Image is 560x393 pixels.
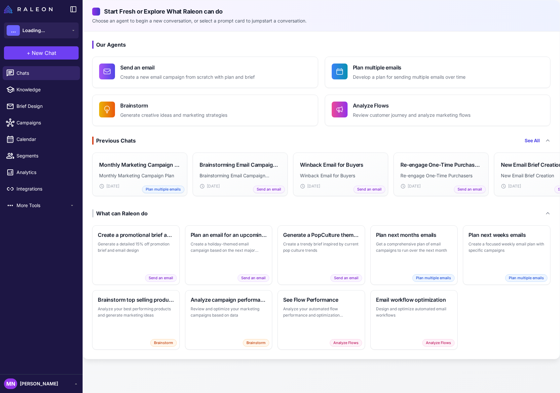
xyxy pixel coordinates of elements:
[283,296,359,304] h3: See Flow Performance
[98,306,174,319] p: Analyze your best performing products and generate marketing ideas
[185,225,273,285] button: Plan an email for an upcoming holidayCreate a holiday-themed email campaign based on the next maj...
[4,5,53,13] img: Raleon Logo
[92,41,550,49] h3: Our Agents
[505,274,547,282] span: Plan multiple emails
[17,69,75,77] span: Chats
[120,111,227,119] p: Generate creative ideas and marketing strategies
[400,161,482,169] h3: Re-engage One-Time Purchasers
[283,231,359,239] h3: Generate a PopCulture themed brief
[17,103,75,110] span: Brief Design
[92,57,318,88] button: Send an emailCreate a new email campaign from scratch with plan and brief
[17,202,69,209] span: More Tools
[468,241,545,254] p: Create a focused weekly email plan with specific campaigns
[243,339,269,347] span: Brainstorm
[17,119,75,126] span: Campaigns
[145,274,177,282] span: Send an email
[98,231,174,239] h3: Create a promotional brief and email
[370,290,458,350] button: Email workflow optimizationDesign and optimize automated email workflowsAnalyze Flows
[191,306,267,319] p: Review and optimize your marketing campaigns based on data
[92,225,180,285] button: Create a promotional brief and emailGenerate a detailed 15% off promotion brief and email designS...
[330,339,362,347] span: Analyze Flows
[454,186,486,193] span: Send an email
[99,172,180,179] p: Monthly Marketing Campaign Plan
[99,183,180,189] div: [DATE]
[238,274,269,282] span: Send an email
[17,136,75,143] span: Calendar
[99,161,180,169] h3: Monthly Marketing Campaign Plan
[3,99,80,113] a: Brief Design
[370,225,458,285] button: Plan next months emailsGet a comprehensive plan of email campaigns to run over the next monthPlan...
[150,339,177,347] span: Brainstorm
[3,182,80,196] a: Integrations
[120,73,255,81] p: Create a new email campaign from scratch with plan and brief
[400,172,482,179] p: Re-engage One-Time Purchasers
[200,172,281,179] p: Brainstorming Email Campaign Content
[353,64,466,71] h4: Plan multiple emails
[283,241,359,254] p: Create a trendy brief inspired by current pop culture trends
[3,165,80,179] a: Analytics
[92,95,318,126] button: BrainstormGenerate creative ideas and marketing strategies
[468,231,545,239] h3: Plan next weeks emails
[185,290,273,350] button: Analyze campaign performanceReview and optimize your marketing campaigns based on dataBrainstorm
[142,186,184,193] span: Plan multiple emails
[4,22,79,38] button: ...Loading...
[92,209,148,217] div: What can Raleon do
[17,86,75,93] span: Knowledge
[300,172,381,179] p: Winback Email for Buyers
[3,116,80,130] a: Campaigns
[4,5,55,13] a: Raleon Logo
[120,64,255,71] h4: Send an email
[4,378,17,389] div: MN
[525,137,540,144] a: See All
[300,183,381,189] div: [DATE]
[4,46,79,60] button: +New Chat
[376,231,452,239] h3: Plan next months emails
[17,152,75,159] span: Segments
[191,296,267,304] h3: Analyze campaign performance
[200,161,281,169] h3: Brainstorming Email Campaign Content
[92,137,136,145] div: Previous Chats
[325,57,551,88] button: Plan multiple emailsDevelop a plan for sending multiple emails over time
[422,339,455,347] span: Analyze Flows
[92,7,550,16] h2: Start Fresh or Explore What Raleon can do
[17,185,75,193] span: Integrations
[120,102,227,109] h4: Brainstorm
[412,274,455,282] span: Plan multiple emails
[300,161,363,169] h3: Winback Email for Buyers
[191,231,267,239] h3: Plan an email for an upcoming holiday
[27,49,30,57] span: +
[191,241,267,254] p: Create a holiday-themed email campaign based on the next major holiday
[32,49,56,57] span: New Chat
[278,290,365,350] button: See Flow PerformanceAnalyze your automated flow performance and optimization opportunitiesAnalyze...
[98,241,174,254] p: Generate a detailed 15% off promotion brief and email design
[376,296,452,304] h3: Email workflow optimization
[92,290,180,350] button: Brainstorm top selling productsAnalyze your best performing products and generate marketing ideas...
[3,66,80,80] a: Chats
[354,186,385,193] span: Send an email
[330,274,362,282] span: Send an email
[353,111,470,119] p: Review customer journey and analyze marketing flows
[7,25,20,36] div: ...
[376,241,452,254] p: Get a comprehensive plan of email campaigns to run over the next month
[463,225,550,285] button: Plan next weeks emailsCreate a focused weekly email plan with specific campaignsPlan multiple emails
[325,95,551,126] button: Analyze FlowsReview customer journey and analyze marketing flows
[98,296,174,304] h3: Brainstorm top selling products
[92,17,550,24] p: Choose an agent to begin a new conversation, or select a prompt card to jumpstart a conversation.
[3,149,80,163] a: Segments
[278,225,365,285] button: Generate a PopCulture themed briefCreate a trendy brief inspired by current pop culture trendsSen...
[253,186,285,193] span: Send an email
[3,132,80,146] a: Calendar
[200,183,281,189] div: [DATE]
[400,183,482,189] div: [DATE]
[17,169,75,176] span: Analytics
[376,306,452,319] p: Design and optimize automated email workflows
[3,83,80,97] a: Knowledge
[283,306,359,319] p: Analyze your automated flow performance and optimization opportunities
[22,27,45,34] span: Loading...
[353,73,466,81] p: Develop a plan for sending multiple emails over time
[20,380,58,387] span: [PERSON_NAME]
[353,102,470,109] h4: Analyze Flows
